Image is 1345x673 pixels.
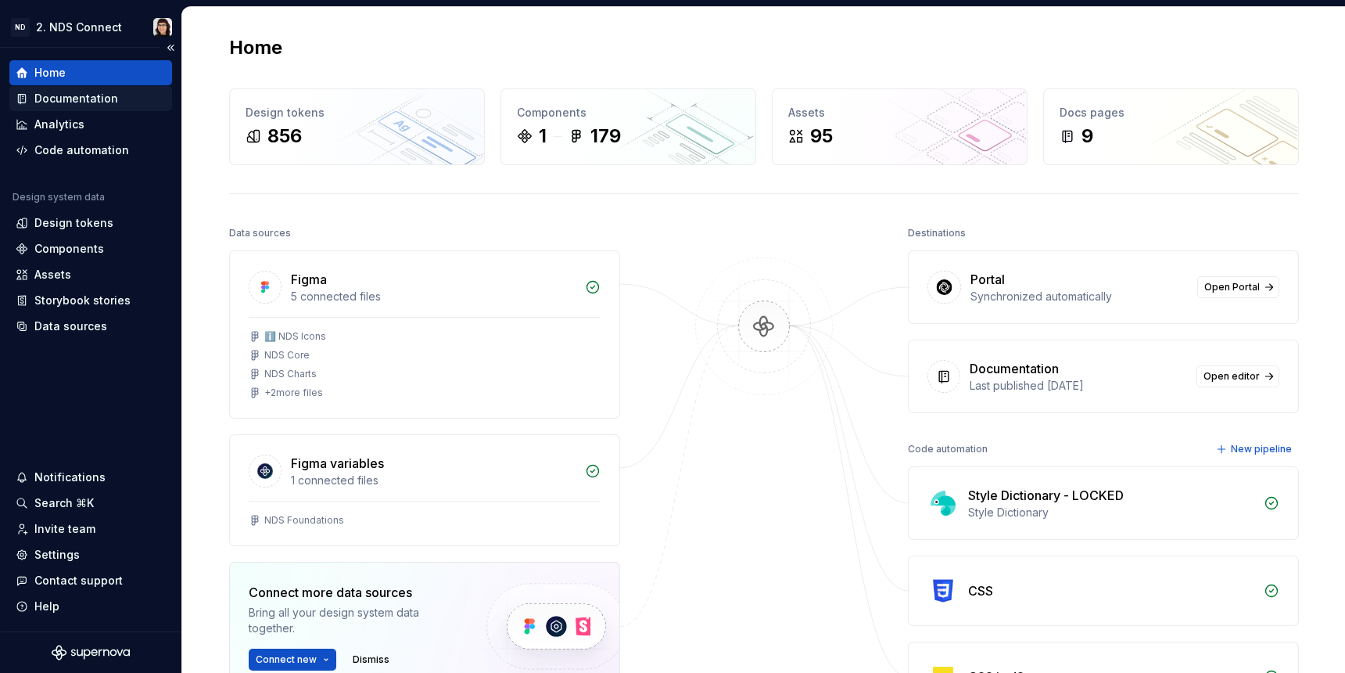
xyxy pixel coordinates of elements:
[34,293,131,308] div: Storybook stories
[9,86,172,111] a: Documentation
[9,465,172,490] button: Notifications
[229,434,620,546] a: Figma variables1 connected filesNDS Foundations
[9,288,172,313] a: Storybook stories
[34,65,66,81] div: Home
[9,211,172,236] a: Design tokens
[590,124,621,149] div: 179
[9,262,172,287] a: Assets
[229,250,620,419] a: Figma5 connected filesℹ️ NDS IconsNDS CoreNDS Charts+2more files
[9,491,172,516] button: Search ⌘K
[267,124,302,149] div: 856
[908,222,966,244] div: Destinations
[34,547,80,563] div: Settings
[9,112,172,137] a: Analytics
[9,60,172,85] a: Home
[11,18,30,37] div: ND
[970,378,1187,394] div: Last published [DATE]
[256,653,317,666] span: Connect new
[353,653,389,666] span: Dismiss
[264,330,326,343] div: ℹ️ NDS Icons
[9,542,172,567] a: Settings
[34,599,59,614] div: Help
[246,105,468,121] div: Design tokens
[264,387,323,399] div: + 2 more files
[539,124,547,149] div: 1
[34,117,84,132] div: Analytics
[249,583,460,602] div: Connect more data sources
[34,495,94,511] div: Search ⌘K
[1203,370,1260,383] span: Open editor
[968,581,993,600] div: CSS
[34,573,123,588] div: Contact support
[9,138,172,163] a: Code automation
[34,91,118,106] div: Documentation
[264,349,310,362] div: NDS Core
[810,124,833,149] div: 95
[249,649,336,671] button: Connect new
[1060,105,1282,121] div: Docs pages
[34,241,104,257] div: Components
[229,35,282,60] h2: Home
[1204,281,1260,293] span: Open Portal
[291,289,576,304] div: 5 connected files
[908,438,988,460] div: Code automation
[264,514,344,527] div: NDS Foundations
[264,368,317,380] div: NDS Charts
[788,105,1011,121] div: Assets
[52,645,130,660] svg: Supernova Logo
[9,314,172,339] a: Data sources
[3,10,178,44] button: ND2. NDS ConnectRaquel Pereira
[1043,88,1299,165] a: Docs pages9
[291,270,327,289] div: Figma
[291,473,576,488] div: 1 connected files
[229,222,291,244] div: Data sources
[36,20,122,35] div: 2. NDS Connect
[970,359,1059,378] div: Documentation
[229,88,485,165] a: Design tokens856
[13,191,105,203] div: Design system data
[1196,365,1279,387] a: Open editor
[34,470,106,485] div: Notifications
[346,649,396,671] button: Dismiss
[153,18,172,37] img: Raquel Pereira
[34,215,113,231] div: Design tokens
[249,605,460,636] div: Bring all your design system data together.
[1211,438,1299,460] button: New pipeline
[500,88,756,165] a: Components1179
[1081,124,1093,149] div: 9
[968,486,1124,505] div: Style Dictionary - LOCKED
[9,568,172,593] button: Contact support
[34,267,71,283] div: Assets
[772,88,1028,165] a: Assets95
[970,289,1188,304] div: Synchronized automatically
[9,594,172,619] button: Help
[9,516,172,542] a: Invite team
[34,521,95,537] div: Invite team
[34,142,129,158] div: Code automation
[1197,276,1279,298] a: Open Portal
[1231,443,1292,455] span: New pipeline
[160,37,181,59] button: Collapse sidebar
[34,319,107,334] div: Data sources
[968,505,1254,520] div: Style Dictionary
[9,236,172,261] a: Components
[970,270,1005,289] div: Portal
[517,105,740,121] div: Components
[291,454,384,473] div: Figma variables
